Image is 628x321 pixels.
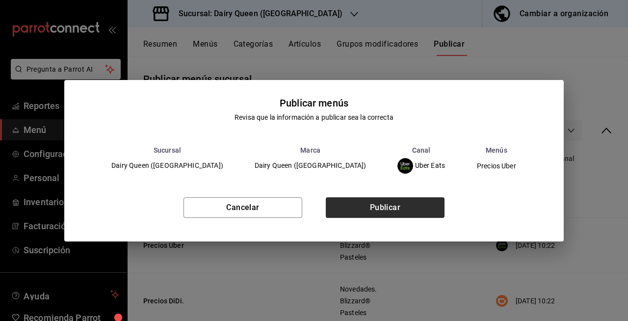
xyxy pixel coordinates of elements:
[382,146,461,154] th: Canal
[183,197,302,218] button: Cancelar
[239,154,382,178] td: Dairy Queen ([GEOGRAPHIC_DATA])
[461,146,532,154] th: Menús
[397,158,445,174] div: Uber Eats
[96,154,239,178] td: Dairy Queen ([GEOGRAPHIC_DATA])
[239,146,382,154] th: Marca
[235,112,393,123] div: Revisa que la información a publicar sea la correcta
[326,197,445,218] button: Publicar
[96,146,239,154] th: Sucursal
[477,162,516,169] span: Precios Uber
[280,96,348,110] div: Publicar menús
